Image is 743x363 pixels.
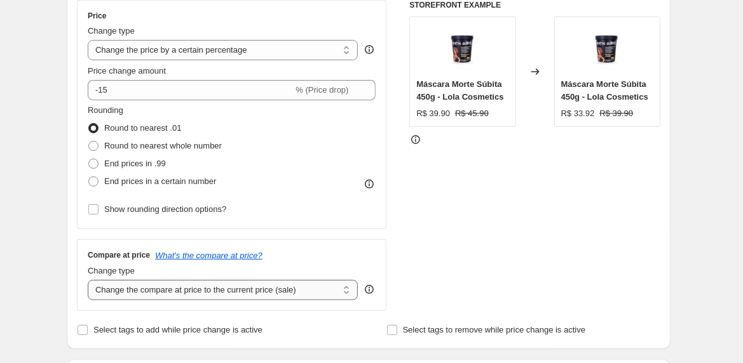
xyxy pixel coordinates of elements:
img: E7LVU29ZU-1_212f9c4f-15b9-4d50-9c62-ce8462e49988_80x.jpg [437,23,488,74]
h3: Compare at price [88,250,150,260]
span: Select tags to remove while price change is active [403,325,586,334]
button: What's the compare at price? [155,251,262,260]
div: help [363,43,376,56]
span: Máscara Morte Súbita 450g - Lola Cosmetics [416,79,503,102]
span: Select tags to add while price change is active [93,325,262,334]
span: Price change amount [88,66,166,76]
span: End prices in a certain number [104,176,216,186]
span: Round to nearest whole number [104,141,222,150]
img: E7LVU29ZU-1_212f9c4f-15b9-4d50-9c62-ce8462e49988_80x.jpg [582,23,632,74]
span: Máscara Morte Súbita 450g - Lola Cosmetics [561,79,648,102]
strike: R$ 39.90 [599,107,633,120]
strike: R$ 45.90 [455,107,489,120]
input: -15 [88,80,293,100]
div: R$ 33.92 [561,107,595,120]
div: R$ 39.90 [416,107,450,120]
span: Round to nearest .01 [104,123,181,133]
span: Rounding [88,105,123,115]
span: Change type [88,266,135,275]
span: Show rounding direction options? [104,204,226,214]
span: Change type [88,26,135,36]
span: End prices in .99 [104,159,166,168]
h3: Price [88,11,106,21]
span: % (Price drop) [296,85,348,95]
div: help [363,283,376,296]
